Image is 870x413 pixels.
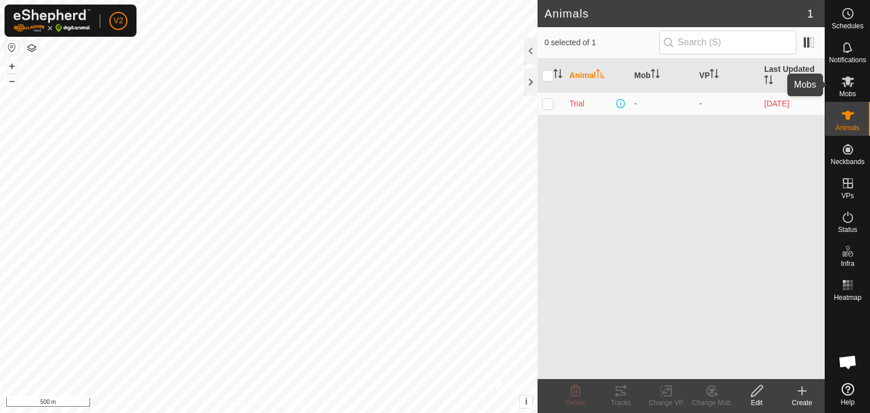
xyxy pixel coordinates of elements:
[630,59,695,93] th: Mob
[841,399,855,406] span: Help
[807,5,813,22] span: 1
[5,74,19,88] button: –
[5,59,19,73] button: +
[651,71,660,80] p-sorticon: Activate to sort
[659,31,796,54] input: Search (S)
[113,15,123,27] span: V2
[764,99,789,108] span: 20 Aug 2025, 10:02 pm
[224,398,267,408] a: Privacy Policy
[598,398,643,408] div: Tracks
[838,226,857,233] span: Status
[565,59,630,93] th: Animal
[834,294,862,301] span: Heatmap
[841,260,854,267] span: Infra
[831,345,865,379] a: Deschideți chat-ul
[689,398,734,408] div: Change Mob
[710,71,719,80] p-sorticon: Activate to sort
[544,7,807,20] h2: Animals
[779,398,825,408] div: Create
[553,71,562,80] p-sorticon: Activate to sort
[25,41,39,55] button: Map Layers
[695,59,760,93] th: VP
[839,91,856,97] span: Mobs
[566,399,586,407] span: Delete
[830,158,864,165] span: Neckbands
[596,71,605,80] p-sorticon: Activate to sort
[700,99,702,108] app-display-virtual-paddock-transition: -
[520,395,532,408] button: i
[634,98,690,110] div: -
[835,124,860,131] span: Animals
[829,57,866,63] span: Notifications
[764,77,773,86] p-sorticon: Activate to sort
[643,398,689,408] div: Change VP
[569,98,585,110] span: Trial
[734,398,779,408] div: Edit
[831,23,863,29] span: Schedules
[544,37,659,49] span: 0 selected of 1
[760,59,825,93] th: Last Updated
[841,192,854,199] span: VPs
[280,398,313,408] a: Contact Us
[14,9,91,32] img: Gallagher Logo
[5,41,19,54] button: Reset Map
[825,378,870,410] a: Help
[525,397,527,406] span: i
